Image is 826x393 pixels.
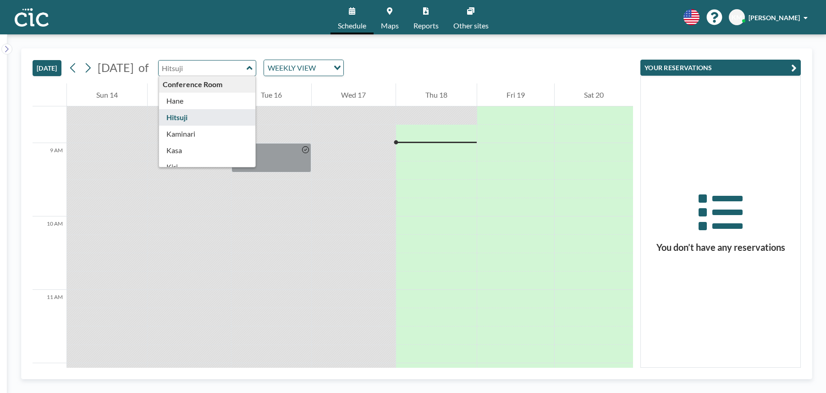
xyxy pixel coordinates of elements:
[231,83,311,106] div: Tue 16
[732,13,742,22] span: KM
[749,14,800,22] span: [PERSON_NAME]
[138,61,149,75] span: of
[33,143,66,216] div: 9 AM
[159,142,256,159] div: Kasa
[477,83,554,106] div: Fri 19
[159,109,256,126] div: Hitsuji
[159,76,256,93] div: Conference Room
[67,83,147,106] div: Sun 14
[15,8,49,27] img: organization-logo
[555,83,633,106] div: Sat 20
[453,22,489,29] span: Other sites
[338,22,366,29] span: Schedule
[159,61,247,76] input: Hitsuji
[159,126,256,142] div: Kaminari
[98,61,134,74] span: [DATE]
[159,93,256,109] div: Hane
[33,216,66,290] div: 10 AM
[381,22,399,29] span: Maps
[319,62,328,74] input: Search for option
[33,60,61,76] button: [DATE]
[266,62,318,74] span: WEEKLY VIEW
[413,22,439,29] span: Reports
[312,83,395,106] div: Wed 17
[33,290,66,363] div: 11 AM
[33,70,66,143] div: 8 AM
[641,242,800,253] h3: You don’t have any reservations
[640,60,801,76] button: YOUR RESERVATIONS
[396,83,477,106] div: Thu 18
[264,60,343,76] div: Search for option
[159,159,256,175] div: Kiri
[148,83,231,106] div: Mon 15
